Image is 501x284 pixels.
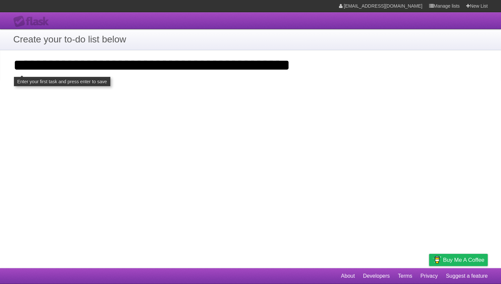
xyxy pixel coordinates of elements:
a: Terms [398,270,413,282]
a: About [341,270,355,282]
a: Developers [363,270,390,282]
a: Buy me a coffee [429,254,488,266]
span: Buy me a coffee [443,254,484,266]
div: Flask [13,16,53,28]
a: Privacy [420,270,438,282]
h1: Create your to-do list below [13,32,488,46]
a: Suggest a feature [446,270,488,282]
img: Buy me a coffee [432,254,441,265]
